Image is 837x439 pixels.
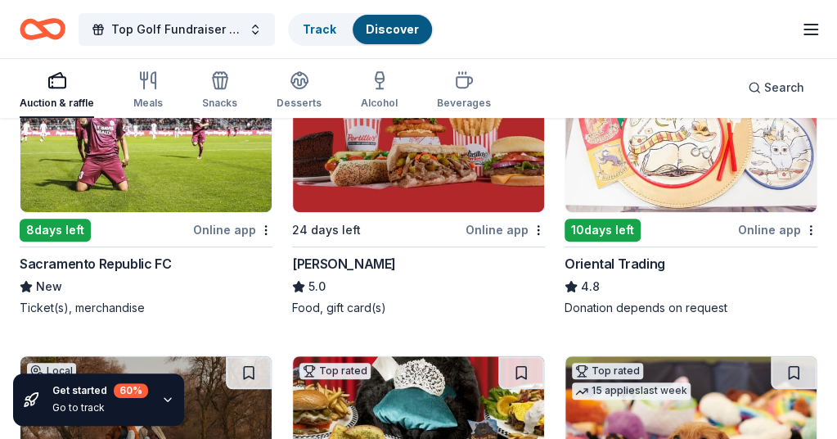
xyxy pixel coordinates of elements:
div: Oriental Trading [565,254,665,274]
div: Alcohol [361,97,398,110]
button: Snacks [202,64,237,118]
button: Alcohol [361,64,398,118]
span: Top Golf Fundraiser for [PERSON_NAME] Youth [111,20,242,39]
img: Image for Sacramento Republic FC [20,57,272,212]
img: Image for Oriental Trading [565,57,817,212]
button: Desserts [277,64,322,118]
span: New [36,277,62,296]
div: Desserts [277,97,322,110]
button: Search [735,71,817,104]
div: Top rated [572,363,643,379]
button: Top Golf Fundraiser for [PERSON_NAME] Youth [79,13,275,46]
div: 10 days left [565,219,641,242]
div: Donation depends on request [565,300,817,316]
span: 5.0 [308,277,326,296]
button: Auction & raffle [20,64,94,118]
button: TrackDiscover [288,13,434,46]
a: Discover [366,22,419,36]
div: 8 days left [20,219,91,242]
span: Search [764,78,804,97]
div: Online app [466,219,545,240]
div: 24 days left [292,220,361,240]
div: Food, gift card(s) [292,300,545,316]
a: Image for Sacramento Republic FCLocal8days leftOnline appSacramento Republic FCNewTicket(s), merc... [20,56,272,316]
div: 60 % [114,383,148,398]
div: 15 applies last week [572,382,691,400]
div: Auction & raffle [20,97,94,110]
button: Beverages [437,64,491,118]
div: Online app [738,219,817,240]
span: 4.8 [581,277,600,296]
div: Online app [193,219,272,240]
a: Track [303,22,336,36]
a: Image for Portillo'sTop rated6 applieslast week24 days leftOnline app[PERSON_NAME]5.0Food, gift c... [292,56,545,316]
button: Meals [133,64,163,118]
div: Sacramento Republic FC [20,254,171,274]
a: Image for Oriental TradingTop rated17 applieslast week10days leftOnline appOriental Trading4.8Don... [565,56,817,316]
div: Go to track [52,401,148,414]
a: Home [20,10,65,48]
div: Get started [52,383,148,398]
div: Snacks [202,97,237,110]
div: Meals [133,97,163,110]
div: Top rated [299,363,371,379]
div: [PERSON_NAME] [292,254,396,274]
div: Beverages [437,97,491,110]
img: Image for Portillo's [293,57,544,212]
div: Ticket(s), merchandise [20,300,272,316]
